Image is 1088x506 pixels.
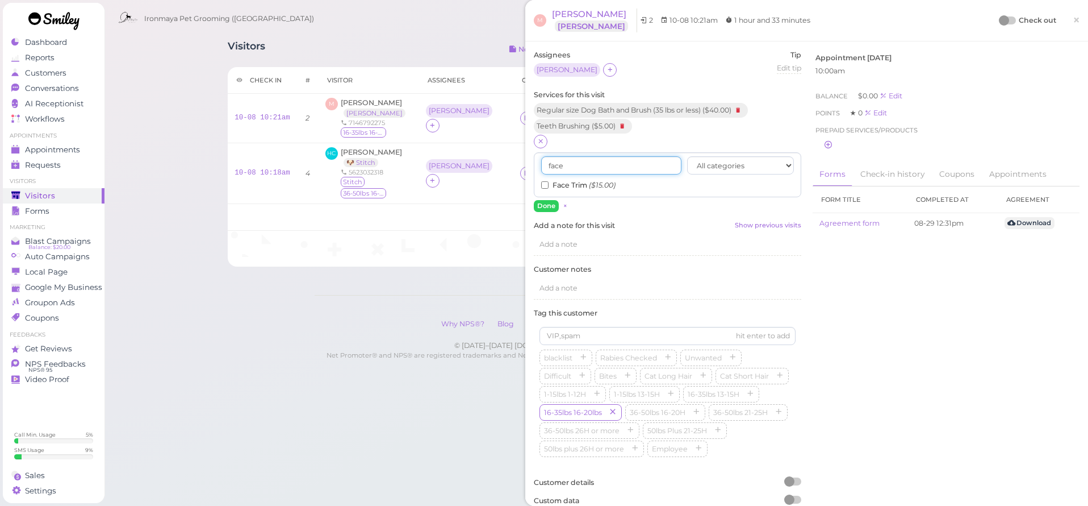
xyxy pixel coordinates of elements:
a: [PERSON_NAME] [PERSON_NAME] [341,98,411,117]
div: hit enter to add [736,331,790,341]
span: Visitors [25,191,55,201]
h5: 🎉 Total 2 visits [DATE]. [235,213,957,221]
a: Conversations [3,81,104,96]
span: Difficult [542,372,574,380]
a: Check-in history [853,163,931,186]
a: 🐶 Stitch [344,158,378,167]
li: Marketing [3,223,104,231]
span: Reports [25,53,55,63]
label: Custom data [534,496,801,506]
a: Agreement form [819,219,880,227]
span: 36-50lbs 21-25H [711,408,770,417]
small: Net Promoter® and NPS® are registered trademarks and Net Promoter Score and Net Promoter System a... [327,351,865,370]
span: blacklist [542,354,575,362]
span: [PERSON_NAME] [552,9,626,19]
i: 2 [306,114,309,122]
span: Balance: $20.00 [28,243,70,252]
span: Balance [815,92,850,100]
li: Feedbacks [3,331,104,339]
span: Cat Short Hair [718,372,771,380]
input: Face Trim ($15.00) [541,181,549,189]
a: [PERSON_NAME] [PERSON_NAME] [552,9,637,32]
a: Settings [3,483,104,499]
td: 08-29 12:31pm [907,213,998,234]
span: Bites [597,372,619,380]
span: AI Receptionist [25,99,83,109]
span: Points [815,109,842,117]
th: Visitor [319,67,419,94]
span: [PERSON_NAME] [341,148,402,156]
span: Coupons [25,313,59,323]
a: Reports [3,50,104,65]
div: Call Min. Usage [14,431,56,438]
span: Video Proof [25,375,69,384]
span: Unwanted [683,354,724,362]
li: 1 hour and 33 minutes [722,15,813,26]
a: Download [1005,217,1054,229]
a: Customers [3,65,104,81]
span: Cat Long Hair [642,372,694,380]
a: Dashboard [3,35,104,50]
span: 16-35lbs 13-15H [685,390,742,399]
a: Get Reviews [3,341,104,356]
span: Rabies Checked [598,354,659,362]
span: M [534,14,546,27]
div: Teeth Brushing ( $5.00 ) [534,119,632,134]
span: Groupon Ads [25,298,75,308]
span: 50lbs plus 26H or more [542,445,626,453]
div: © [DATE]–[DATE] [DOMAIN_NAME], Smiley is a product of Smiley Science Lab Inc. [315,341,877,351]
div: 10:00am [815,66,1077,76]
a: Why NPS®? [436,320,490,328]
span: Edit tip [777,64,801,72]
span: 16-35lbs 16-20lbs [341,127,386,138]
span: 50lbs Plus 21-25H [645,426,709,435]
input: VIP,spam [539,327,796,345]
span: Sales [25,471,45,480]
span: Stitch [341,177,365,187]
div: [PERSON_NAME] [426,159,495,174]
span: Add a note [539,284,578,292]
div: # [306,76,310,85]
a: Show previous visits [735,221,801,231]
span: $0.00 [858,92,880,100]
span: 36-50lbs 16-20H [627,408,688,417]
label: Add a note for this visit [534,221,801,231]
div: 5623032318 [341,168,412,177]
button: Done [534,200,559,212]
span: Customers [25,68,66,78]
span: 1-15lbs 13-15H [612,390,662,399]
span: Get Reviews [25,344,72,354]
th: Out [513,67,545,94]
div: [PERSON_NAME] [534,63,603,78]
span: Employee [650,445,690,453]
a: Google My Business [3,280,104,295]
th: Assignees [419,67,514,94]
span: Add a note [539,240,578,248]
div: SMS Usage [14,446,44,454]
span: Dashboard [25,38,67,47]
th: Completed at [907,186,998,213]
th: Check in [228,67,297,94]
a: Appointments [3,142,104,157]
a: Requests [3,157,104,173]
span: 1-15lbs 1-12H [542,390,588,399]
h1: Visitors [228,40,265,61]
a: Forms [3,204,104,219]
span: Local Page [25,267,68,277]
span: 36-50lbs 26H or more [542,426,622,435]
a: Groupon Ads [3,295,104,310]
li: 10-08 10:21am [658,15,721,26]
input: Search [541,156,681,175]
label: Tag this customer [534,308,801,318]
div: 5 % [86,431,93,438]
span: Auto Campaigns [25,252,90,262]
span: Conversations [25,84,79,93]
a: Video Proof [3,372,104,387]
a: Workflows [3,111,104,127]
a: Sales [3,468,104,483]
a: Blast Campaigns Balance: $20.00 [3,234,104,249]
a: Visitors [3,188,104,204]
th: Form title [813,186,908,213]
a: Forms [813,163,852,187]
a: [PERSON_NAME] [344,109,405,118]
